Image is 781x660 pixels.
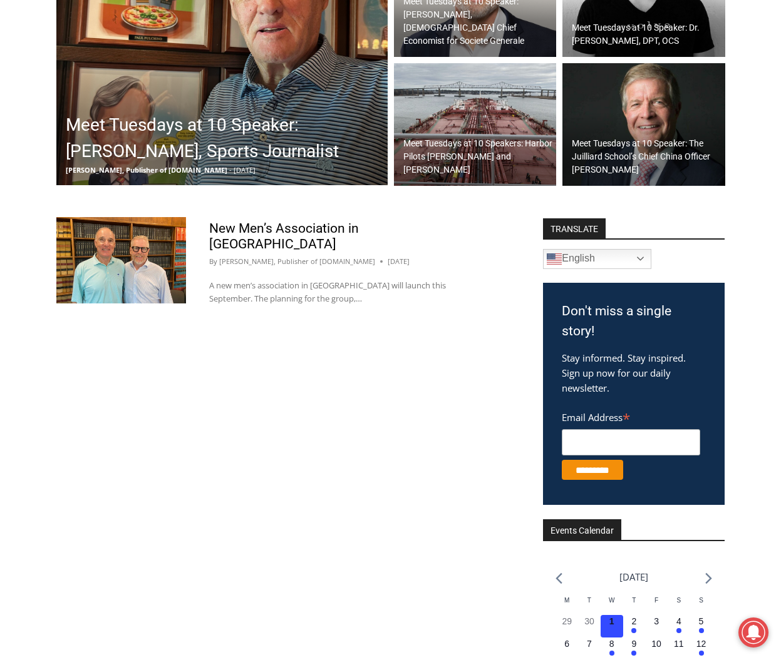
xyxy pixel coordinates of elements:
time: 10 [651,639,661,649]
time: 7 [587,639,592,649]
button: 9 Has events [623,637,646,660]
button: 8 Has events [601,637,623,660]
time: 29 [562,616,572,626]
h2: Meet Tuesdays at 10 Speaker: Dr. [PERSON_NAME], DPT, OCS [572,21,722,48]
h3: Don't miss a single story! [562,302,706,341]
label: Email Address [562,405,700,427]
a: Meet Tuesdays at 10 Speaker: The Juilliard School’s Chief China Officer [PERSON_NAME] [562,63,725,186]
a: English [543,249,651,269]
h2: Meet Tuesdays at 10 Speaker: [PERSON_NAME], Sports Journalist [66,112,385,165]
span: M [564,597,569,604]
em: Has events [699,628,704,633]
img: (PHOTO: Tuesdays at 10 speaker Joseph W. Polisi, President Emeritus, Chief China Officer, The Jui... [562,63,725,186]
img: (PHOTO: Campbell Gerrish and Greg Usry, two of the organizers of the new Rye men's association Tu... [56,217,186,303]
div: Friday [645,596,668,615]
button: 29 [556,615,578,637]
h2: Meet Tuesdays at 10 Speakers: Harbor Pilots [PERSON_NAME] and [PERSON_NAME] [403,137,554,176]
li: [DATE] [619,569,648,586]
time: 2 [631,616,636,626]
time: 12 [696,639,706,649]
p: Stay informed. Stay inspired. Sign up now for our daily newsletter. [562,350,706,395]
span: T [632,597,636,604]
time: 5 [699,616,704,626]
button: 30 [578,615,601,637]
time: 11 [674,639,684,649]
time: 8 [609,639,614,649]
button: 4 Has events [668,615,690,637]
span: - [229,165,232,175]
div: Wednesday [601,596,623,615]
button: 11 [668,637,690,660]
button: 5 Has events [690,615,713,637]
span: W [609,597,614,604]
button: 6 [556,637,578,660]
strong: TRANSLATE [543,218,606,238]
em: Has events [609,651,614,656]
a: Next month [705,572,712,584]
img: en [547,251,562,267]
em: Has events [676,628,681,633]
h2: Events Calendar [543,519,621,541]
a: [PERSON_NAME], Publisher of [DOMAIN_NAME] [219,256,375,266]
span: By [209,256,217,267]
time: 9 [631,639,636,649]
a: Meet Tuesdays at 10 Speakers: Harbor Pilots [PERSON_NAME] and [PERSON_NAME] [394,63,557,186]
em: Has events [631,628,636,633]
time: 30 [584,616,594,626]
div: Tuesday [578,596,601,615]
p: A new men’s association in [GEOGRAPHIC_DATA] will launch this September. The planning for the gro... [209,279,487,305]
span: F [654,597,658,604]
button: 3 [645,615,668,637]
em: Has events [699,651,704,656]
time: 1 [609,616,614,626]
span: T [587,597,591,604]
button: 1 [601,615,623,637]
time: 6 [564,639,569,649]
time: [DATE] [388,256,410,267]
em: Has events [631,651,636,656]
button: 2 Has events [623,615,646,637]
button: 12 Has events [690,637,713,660]
div: Thursday [623,596,646,615]
span: S [699,597,703,604]
button: 7 [578,637,601,660]
time: 4 [676,616,681,626]
button: 10 [645,637,668,660]
span: [DATE] [234,165,256,175]
div: Saturday [668,596,690,615]
a: Previous month [556,572,562,584]
a: New Men’s Association in [GEOGRAPHIC_DATA] [209,221,359,251]
span: [PERSON_NAME], Publisher of [DOMAIN_NAME] [66,165,227,175]
div: Sunday [690,596,713,615]
h2: Meet Tuesdays at 10 Speaker: The Juilliard School’s Chief China Officer [PERSON_NAME] [572,137,722,176]
time: 3 [654,616,659,626]
img: (PHOTO: An oil tanker approaching the Outerbridge Crossing that spans the Arthur Kill between Per... [394,63,557,186]
span: S [676,597,681,604]
div: Monday [556,596,578,615]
